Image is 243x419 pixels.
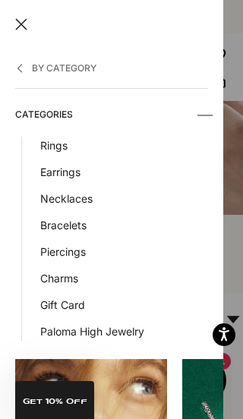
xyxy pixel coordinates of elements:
[40,137,208,154] a: Rings
[40,243,208,260] a: Piercings
[15,381,94,419] div: GET 10% Off
[23,398,87,405] span: GET 10% Off
[40,296,208,313] a: Gift Card
[40,163,208,181] a: Earrings
[15,49,208,89] button: By Category
[40,323,208,340] a: Paloma High Jewelry
[15,95,208,134] summary: Categories
[40,216,208,234] a: Bracelets
[40,190,208,207] a: Necklaces
[40,269,208,287] a: Charms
